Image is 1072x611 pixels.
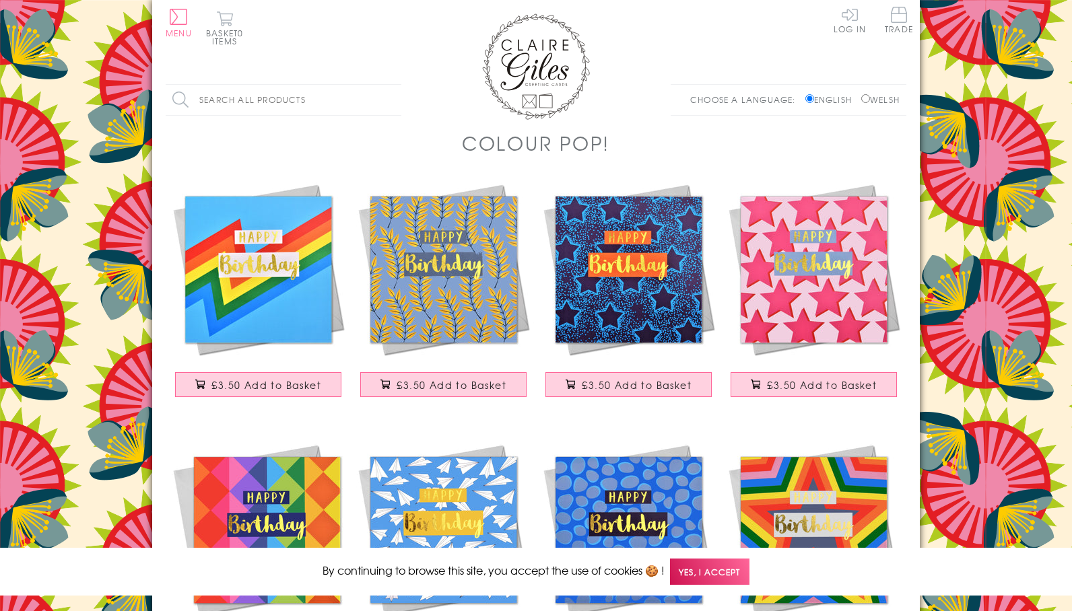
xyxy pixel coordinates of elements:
img: Birthday Card, Blue Stars, Happy Birthday, text foiled in shiny gold [536,177,721,362]
button: £3.50 Add to Basket [731,372,898,397]
span: Menu [166,27,192,39]
span: £3.50 Add to Basket [211,378,321,392]
p: Choose a language: [690,94,803,106]
button: £3.50 Add to Basket [545,372,712,397]
span: £3.50 Add to Basket [582,378,692,392]
span: 0 items [212,27,243,47]
button: Menu [166,9,192,37]
img: Claire Giles Greetings Cards [482,13,590,120]
button: Basket0 items [206,11,243,45]
span: Trade [885,7,913,33]
img: Birthday Card, Colour Bolt, Happy Birthday, text foiled in shiny gold [166,177,351,362]
input: Search [388,85,401,115]
span: Yes, I accept [670,559,749,585]
a: Birthday Card, Colour Bolt, Happy Birthday, text foiled in shiny gold £3.50 Add to Basket [166,177,351,410]
a: Log In [834,7,866,33]
img: Birthday Card, Pink Stars, Happy Birthday, text foiled in shiny gold [721,177,906,362]
h1: Colour POP! [462,129,610,157]
label: Welsh [861,94,900,106]
a: Birthday Card, Pink Stars, Happy Birthday, text foiled in shiny gold £3.50 Add to Basket [721,177,906,410]
a: Birthday Card, Leaves, Happy Birthday, text foiled in shiny gold £3.50 Add to Basket [351,177,536,410]
a: Trade [885,7,913,36]
button: £3.50 Add to Basket [360,372,527,397]
button: £3.50 Add to Basket [175,372,342,397]
input: Welsh [861,94,870,103]
a: Birthday Card, Blue Stars, Happy Birthday, text foiled in shiny gold £3.50 Add to Basket [536,177,721,410]
span: £3.50 Add to Basket [767,378,877,392]
img: Birthday Card, Leaves, Happy Birthday, text foiled in shiny gold [351,177,536,362]
label: English [805,94,859,106]
input: Search all products [166,85,401,115]
input: English [805,94,814,103]
span: £3.50 Add to Basket [397,378,506,392]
